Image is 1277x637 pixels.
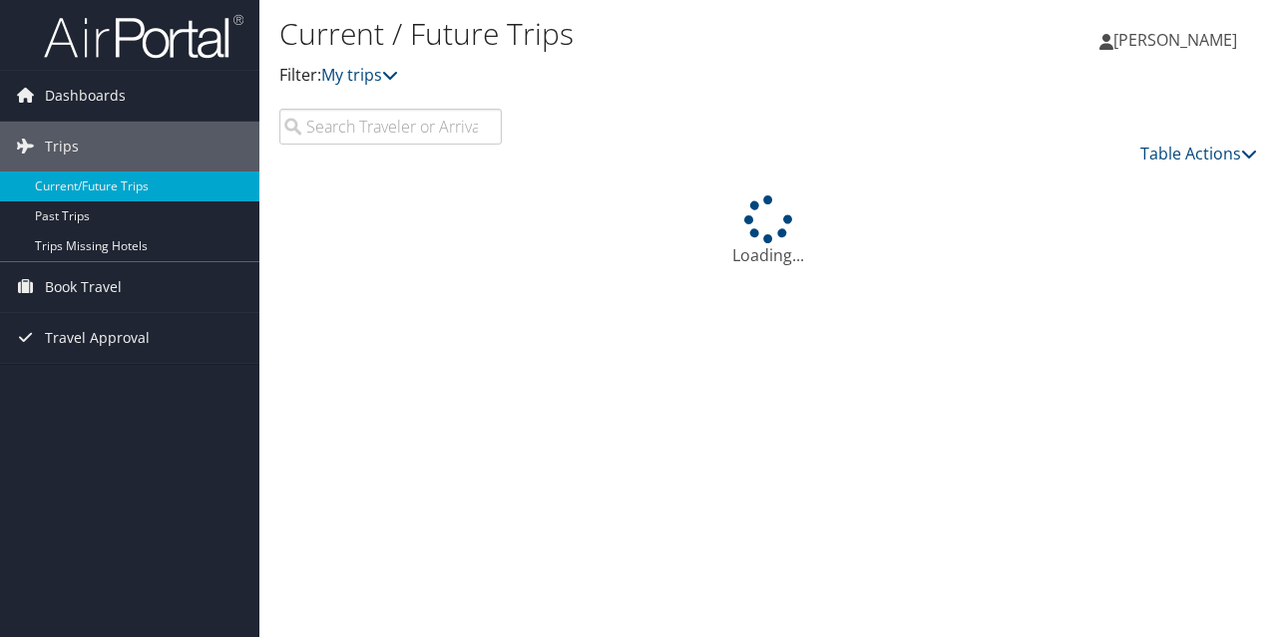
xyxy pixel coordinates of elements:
[279,195,1257,267] div: Loading...
[279,13,931,55] h1: Current / Future Trips
[45,71,126,121] span: Dashboards
[44,13,243,60] img: airportal-logo.png
[45,313,150,363] span: Travel Approval
[45,262,122,312] span: Book Travel
[279,109,502,145] input: Search Traveler or Arrival City
[1113,29,1237,51] span: [PERSON_NAME]
[279,63,931,89] p: Filter:
[321,64,398,86] a: My trips
[1099,10,1257,70] a: [PERSON_NAME]
[45,122,79,171] span: Trips
[1140,143,1257,164] a: Table Actions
